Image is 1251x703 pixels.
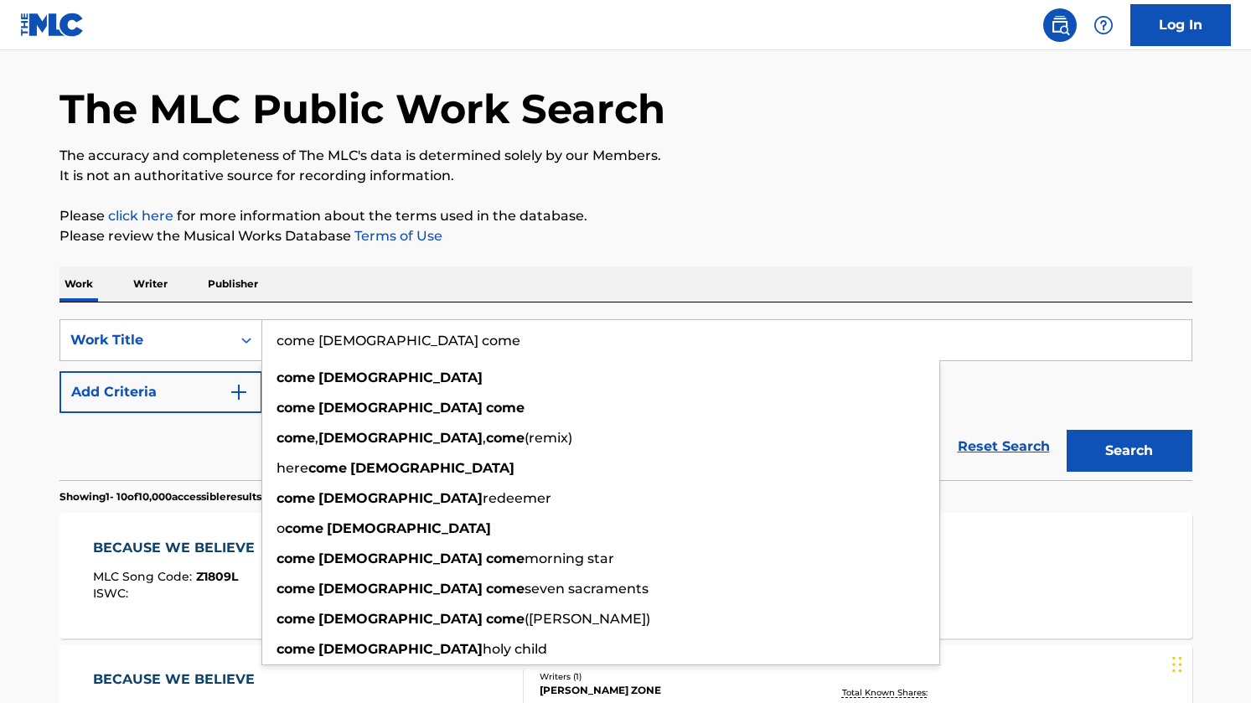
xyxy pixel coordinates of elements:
div: Help [1087,8,1120,42]
span: ([PERSON_NAME]) [525,611,650,627]
div: Writers ( 1 ) [540,670,793,683]
strong: come [277,551,315,566]
span: , [483,430,486,446]
p: Publisher [203,266,263,302]
strong: [DEMOGRAPHIC_DATA] [318,490,483,506]
strong: [DEMOGRAPHIC_DATA] [318,551,483,566]
strong: come [277,581,315,597]
span: here [277,460,308,476]
p: Please for more information about the terms used in the database. [59,206,1192,226]
a: Log In [1130,4,1231,46]
button: Search [1067,430,1192,472]
div: Work Title [70,330,221,350]
p: Total Known Shares: [842,686,932,699]
span: , [315,430,318,446]
p: Writer [128,266,173,302]
strong: [DEMOGRAPHIC_DATA] [318,611,483,627]
strong: [DEMOGRAPHIC_DATA] [350,460,514,476]
strong: come [277,400,315,416]
iframe: Chat Widget [1167,623,1251,703]
strong: come [277,430,315,446]
img: search [1050,15,1070,35]
strong: come [277,641,315,657]
p: It is not an authoritative source for recording information. [59,166,1192,186]
strong: [DEMOGRAPHIC_DATA] [318,400,483,416]
button: Add Criteria [59,371,262,413]
strong: come [277,611,315,627]
strong: come [486,430,525,446]
img: MLC Logo [20,13,85,37]
strong: [DEMOGRAPHIC_DATA] [318,641,483,657]
a: Terms of Use [351,228,442,244]
strong: [DEMOGRAPHIC_DATA] [318,430,483,446]
div: BECAUSE WE BELIEVE [93,669,263,690]
strong: come [486,551,525,566]
p: The accuracy and completeness of The MLC's data is determined solely by our Members. [59,146,1192,166]
a: Public Search [1043,8,1077,42]
span: ISWC : [93,586,132,601]
p: Work [59,266,98,302]
p: Please review the Musical Works Database [59,226,1192,246]
a: click here [108,208,173,224]
strong: come [486,581,525,597]
span: (remix) [525,430,572,446]
a: BECAUSE WE BELIEVEMLC Song Code:Z1809LISWC:Writers (1)[PERSON_NAME]Recording Artists (0)Total Kno... [59,513,1192,638]
strong: [DEMOGRAPHIC_DATA] [318,581,483,597]
span: MLC Song Code : [93,569,196,584]
img: 9d2ae6d4665cec9f34b9.svg [229,382,249,402]
div: Drag [1172,639,1182,690]
div: [PERSON_NAME] ZONE [540,683,793,698]
a: Reset Search [949,428,1058,465]
strong: come [486,611,525,627]
form: Search Form [59,319,1192,480]
span: redeemer [483,490,551,506]
span: seven sacraments [525,581,649,597]
h1: The MLC Public Work Search [59,84,665,134]
strong: come [486,400,525,416]
p: Showing 1 - 10 of 10,000 accessible results (Total 271,718 ) [59,489,331,504]
img: help [1093,15,1114,35]
span: holy child [483,641,547,657]
strong: come [285,520,323,536]
div: BECAUSE WE BELIEVE [93,538,263,558]
span: morning star [525,551,614,566]
strong: [DEMOGRAPHIC_DATA] [318,370,483,385]
strong: come [277,370,315,385]
strong: come [277,490,315,506]
strong: [DEMOGRAPHIC_DATA] [327,520,491,536]
strong: come [308,460,347,476]
span: Z1809L [196,569,238,584]
span: o [277,520,285,536]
